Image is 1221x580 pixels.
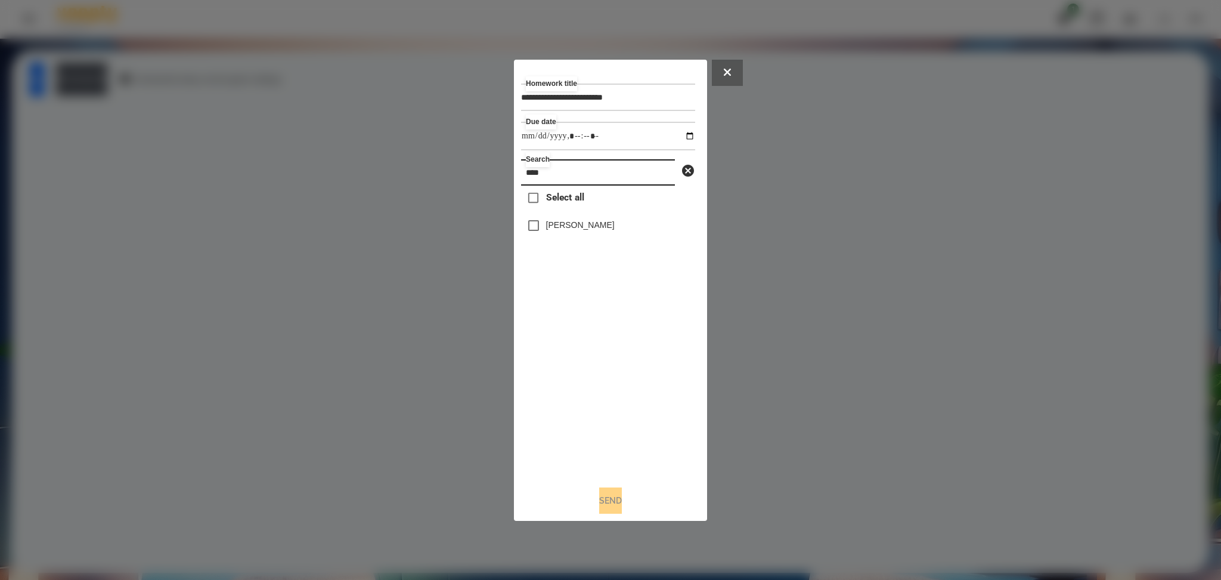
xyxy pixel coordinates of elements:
[526,152,550,167] label: Search
[599,488,622,514] button: Send
[526,76,577,91] label: Homework title
[546,190,584,205] span: Select all
[546,219,615,231] label: [PERSON_NAME]
[526,115,556,129] label: Due date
